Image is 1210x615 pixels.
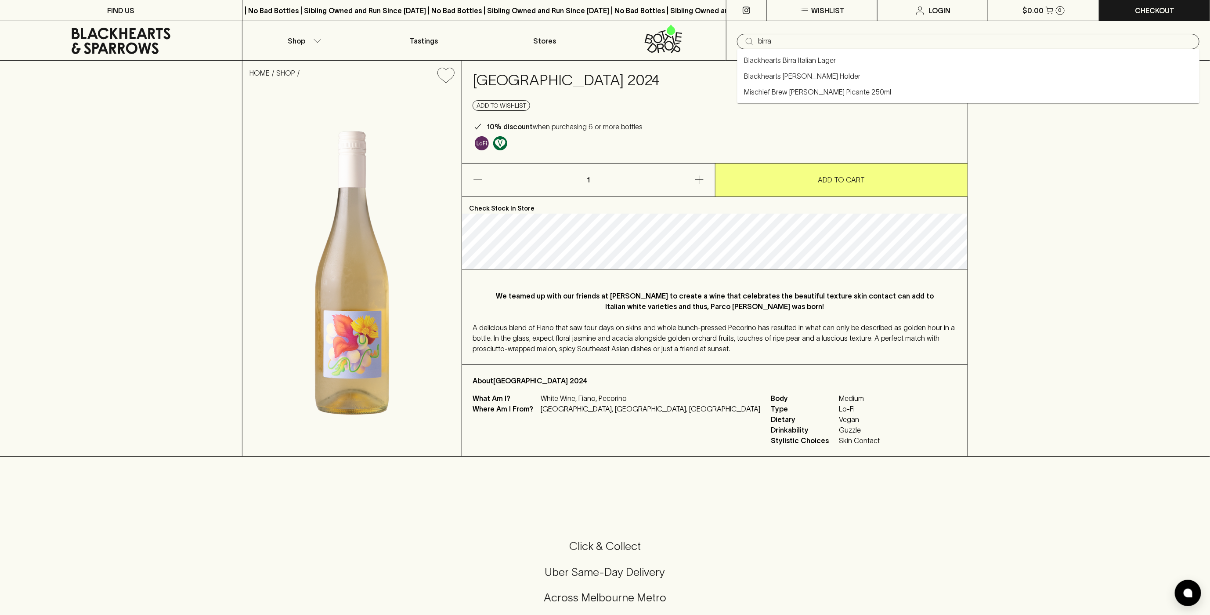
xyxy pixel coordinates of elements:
[771,435,837,446] span: Stylistic Choices
[839,414,880,425] span: Vegan
[771,404,837,414] span: Type
[434,64,458,87] button: Add to wishlist
[491,134,509,153] a: Made without the use of any animal products.
[493,136,507,150] img: Vegan
[771,414,837,425] span: Dietary
[744,55,836,66] a: Blackhearts Birra Italian Lager
[473,134,491,153] a: Some may call it natural, others minimum intervention, either way, it’s hands off & maybe even a ...
[249,69,270,77] a: HOME
[578,164,599,197] p: 1
[475,136,489,150] img: Lo-Fi
[541,393,760,404] p: White Wine, Fiano, Pecorino
[11,565,1199,579] h5: Uber Same-Day Delivery
[11,590,1199,605] h5: Across Melbourne Metro
[473,375,957,386] p: About [GEOGRAPHIC_DATA] 2024
[410,36,438,46] p: Tastings
[1184,589,1192,597] img: bubble-icon
[242,90,462,456] img: 37346.png
[929,5,951,16] p: Login
[490,291,939,312] p: We teamed up with our friends at [PERSON_NAME] to create a wine that celebrates the beautiful tex...
[473,404,538,414] p: Where Am I From?
[473,71,897,90] h4: [GEOGRAPHIC_DATA] 2024
[276,69,295,77] a: SHOP
[11,539,1199,553] h5: Click & Collect
[839,404,880,414] span: Lo-Fi
[487,121,643,132] p: when purchasing 6 or more bottles
[715,164,968,197] button: ADD TO CART
[744,71,861,81] a: Blackhearts [PERSON_NAME] Holder
[839,435,880,446] span: Skin Contact
[473,393,538,404] p: What Am I?
[1135,5,1174,16] p: Checkout
[473,324,955,353] span: A delicious blend of Fiano that saw four days on skins and whole bunch-pressed Pecorino has resul...
[744,87,892,97] a: Mischief Brew [PERSON_NAME] Picante 250ml
[1023,5,1044,16] p: $0.00
[818,175,865,185] p: ADD TO CART
[462,197,968,214] p: Check Stock In Store
[812,5,845,16] p: Wishlist
[839,425,880,435] span: Guzzle
[473,100,530,111] button: Add to wishlist
[242,21,363,60] button: Shop
[487,123,533,131] b: 10% discount
[288,36,305,46] p: Shop
[108,5,135,16] p: FIND US
[484,21,605,60] a: Stores
[1058,8,1062,13] p: 0
[363,21,484,60] a: Tastings
[533,36,556,46] p: Stores
[758,34,1192,48] input: Try "Pinot noir"
[541,404,760,414] p: [GEOGRAPHIC_DATA], [GEOGRAPHIC_DATA], [GEOGRAPHIC_DATA]
[771,425,837,435] span: Drinkability
[771,393,837,404] span: Body
[839,393,880,404] span: Medium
